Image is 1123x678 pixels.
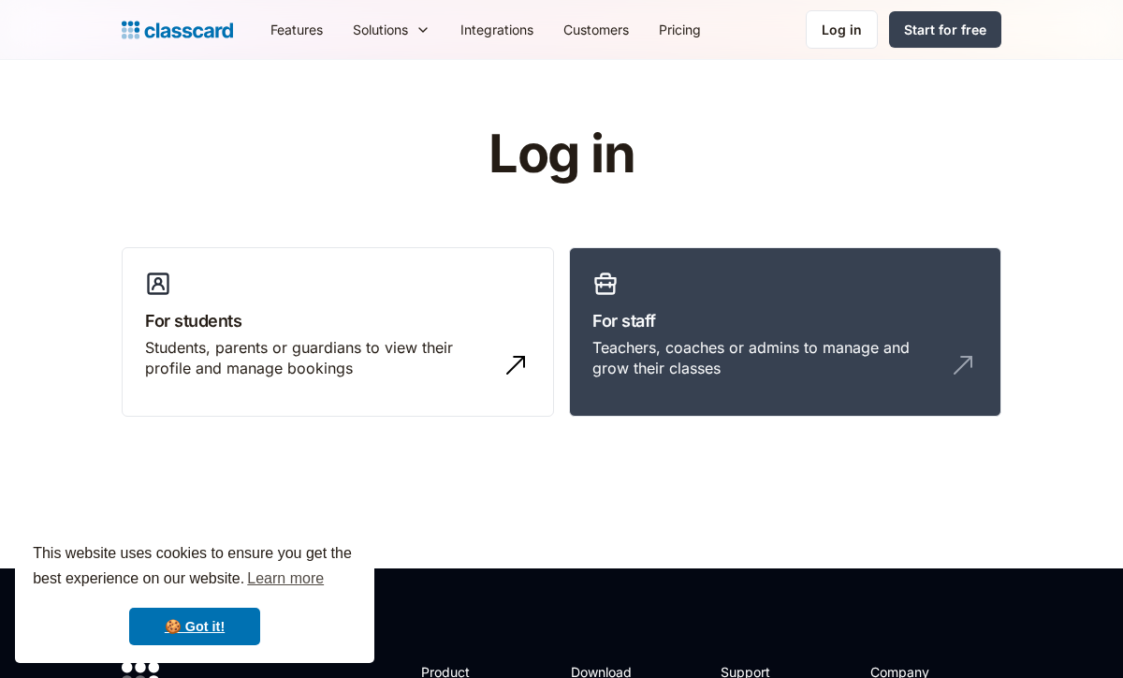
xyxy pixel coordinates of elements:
[353,20,408,39] div: Solutions
[145,308,531,333] h3: For students
[822,20,862,39] div: Log in
[145,337,493,379] div: Students, parents or guardians to view their profile and manage bookings
[569,247,1001,418] a: For staffTeachers, coaches or admins to manage and grow their classes
[904,20,986,39] div: Start for free
[15,524,374,663] div: cookieconsent
[592,337,941,379] div: Teachers, coaches or admins to manage and grow their classes
[129,608,260,645] a: dismiss cookie message
[592,308,978,333] h3: For staff
[548,8,644,51] a: Customers
[265,125,859,184] h1: Log in
[889,11,1001,48] a: Start for free
[122,17,233,43] a: Logo
[255,8,338,51] a: Features
[122,247,554,418] a: For studentsStudents, parents or guardians to view their profile and manage bookings
[33,542,357,593] span: This website uses cookies to ensure you get the best experience on our website.
[338,8,445,51] div: Solutions
[806,10,878,49] a: Log in
[445,8,548,51] a: Integrations
[244,565,327,593] a: learn more about cookies
[644,8,716,51] a: Pricing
